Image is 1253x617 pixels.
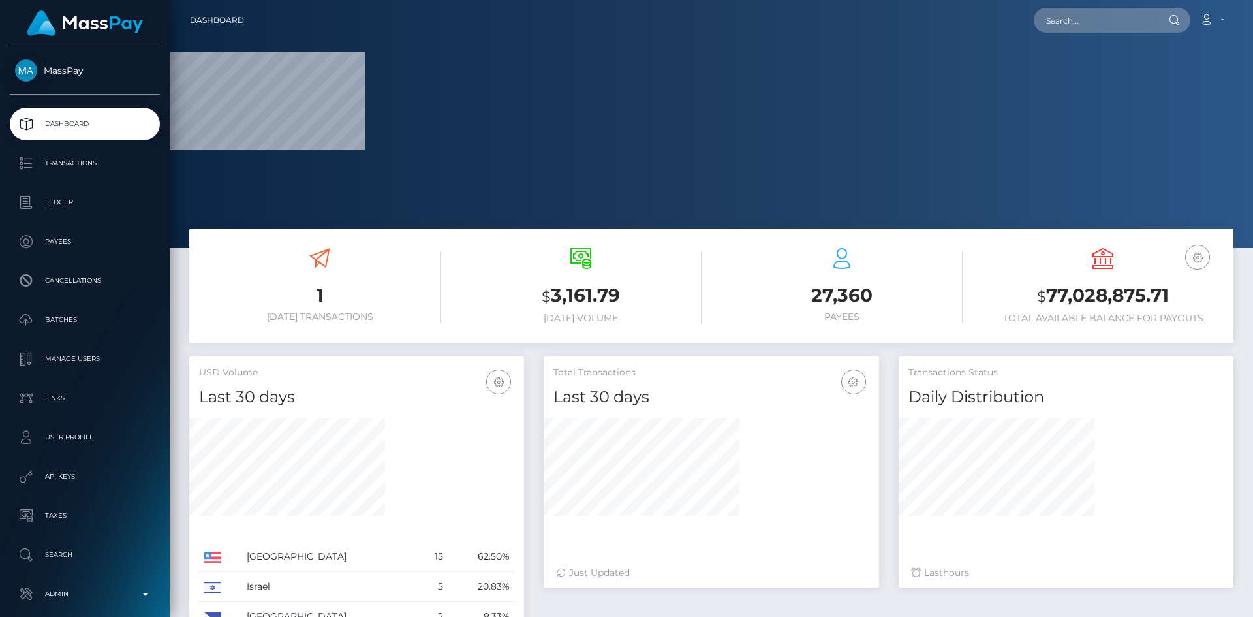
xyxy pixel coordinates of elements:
td: [GEOGRAPHIC_DATA] [242,542,419,572]
td: 15 [419,542,448,572]
h5: Total Transactions [553,366,869,379]
img: MassPay [15,59,37,82]
p: Dashboard [15,114,155,134]
a: Dashboard [10,108,160,140]
a: Search [10,539,160,571]
h3: 1 [199,283,441,308]
a: Payees [10,225,160,258]
a: Batches [10,304,160,336]
p: Manage Users [15,349,155,369]
p: Links [15,388,155,408]
a: Cancellations [10,264,160,297]
input: Search... [1034,8,1156,33]
h6: Total Available Balance for Payouts [982,313,1224,324]
h5: Transactions Status [908,366,1224,379]
img: MassPay Logo [27,10,143,36]
p: Ledger [15,193,155,212]
td: 5 [419,572,448,602]
h4: Daily Distribution [908,386,1224,409]
h6: [DATE] Transactions [199,311,441,323]
h4: Last 30 days [199,386,514,409]
h6: [DATE] Volume [460,313,702,324]
a: API Keys [10,460,160,493]
p: Transactions [15,153,155,173]
a: Ledger [10,186,160,219]
small: $ [542,287,551,306]
span: MassPay [10,65,160,76]
td: 62.50% [448,542,514,572]
a: Admin [10,578,160,610]
div: Last hours [912,566,1220,580]
h6: Payees [721,311,963,323]
h5: USD Volume [199,366,514,379]
td: Israel [242,572,419,602]
a: Manage Users [10,343,160,375]
small: $ [1037,287,1046,306]
a: Taxes [10,499,160,532]
p: Search [15,545,155,565]
p: Batches [15,310,155,330]
h3: 77,028,875.71 [982,283,1224,309]
a: Transactions [10,147,160,180]
p: Cancellations [15,271,155,291]
p: Payees [15,232,155,251]
p: Admin [15,584,155,604]
div: Just Updated [557,566,865,580]
a: Dashboard [190,7,244,34]
img: IL.png [204,582,221,593]
h3: 3,161.79 [460,283,702,309]
img: US.png [204,552,221,563]
a: Links [10,382,160,415]
td: 20.83% [448,572,514,602]
p: Taxes [15,506,155,526]
a: User Profile [10,421,160,454]
h3: 27,360 [721,283,963,308]
p: User Profile [15,428,155,447]
h4: Last 30 days [553,386,869,409]
p: API Keys [15,467,155,486]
